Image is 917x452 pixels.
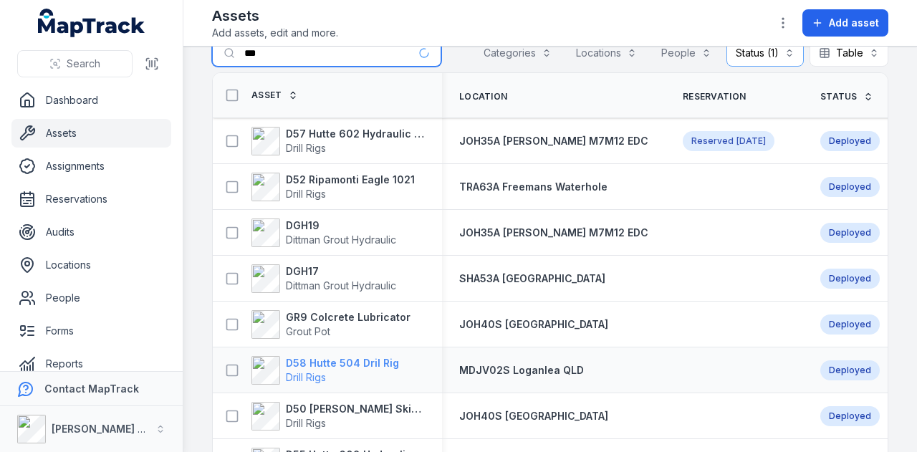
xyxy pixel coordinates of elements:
span: JOH40S [GEOGRAPHIC_DATA] [459,410,608,422]
div: Deployed [820,177,880,197]
div: Deployed [820,360,880,380]
time: 13/10/2025, 12:00:00 am [736,135,766,147]
a: SHA53A [GEOGRAPHIC_DATA] [459,271,605,286]
div: Deployed [820,269,880,289]
strong: Contact MapTrack [44,383,139,395]
span: Drill Rigs [286,371,326,383]
a: Reservations [11,185,171,213]
a: Asset [251,90,298,101]
strong: D57 Hutte 602 Hydraulic Crawler Drill [286,127,425,141]
a: JOH40S [GEOGRAPHIC_DATA] [459,409,608,423]
button: Categories [474,39,561,67]
span: JOH35A [PERSON_NAME] M7M12 EDC [459,135,648,147]
a: JOH40S [GEOGRAPHIC_DATA] [459,317,608,332]
strong: [PERSON_NAME] Group [52,423,169,435]
a: D50 [PERSON_NAME] Skid Mounted Drilling UnitDrill Rigs [251,402,425,431]
strong: DGH17 [286,264,396,279]
a: Dashboard [11,86,171,115]
div: Deployed [820,314,880,335]
span: Dittman Grout Hydraulic [286,234,396,246]
span: Drill Rigs [286,188,326,200]
a: MapTrack [38,9,145,37]
button: Locations [567,39,646,67]
span: Search [67,57,100,71]
button: Table [810,39,888,67]
div: Reserved [683,131,774,151]
a: D58 Hutte 504 Dril RigDrill Rigs [251,356,399,385]
a: People [11,284,171,312]
span: SHA53A [GEOGRAPHIC_DATA] [459,272,605,284]
span: JOH40S [GEOGRAPHIC_DATA] [459,318,608,330]
button: Status (1) [726,39,804,67]
div: Deployed [820,406,880,426]
strong: D58 Hutte 504 Dril Rig [286,356,399,370]
a: Locations [11,251,171,279]
a: GR9 Colcrete LubricatorGrout Pot [251,310,411,339]
a: D57 Hutte 602 Hydraulic Crawler DrillDrill Rigs [251,127,425,155]
span: Add asset [829,16,879,30]
div: Deployed [820,223,880,243]
a: Assets [11,119,171,148]
a: JOH35A [PERSON_NAME] M7M12 EDC [459,226,648,240]
a: DGH19Dittman Grout Hydraulic [251,218,396,247]
a: D52 Ripamonti Eagle 1021Drill Rigs [251,173,415,201]
button: Add asset [802,9,888,37]
span: Status [820,91,858,102]
span: Location [459,91,507,102]
a: Forms [11,317,171,345]
strong: DGH19 [286,218,396,233]
span: [DATE] [736,135,766,146]
a: Assignments [11,152,171,181]
span: Grout Pot [286,325,330,337]
strong: D52 Ripamonti Eagle 1021 [286,173,415,187]
a: Status [820,91,873,102]
a: TRA63A Freemans Waterhole [459,180,608,194]
span: Add assets, edit and more. [212,26,338,40]
span: TRA63A Freemans Waterhole [459,181,608,193]
strong: D50 [PERSON_NAME] Skid Mounted Drilling Unit [286,402,425,416]
a: Reserved[DATE] [683,131,774,151]
span: Reservation [683,91,746,102]
span: Dittman Grout Hydraulic [286,279,396,292]
h2: Assets [212,6,338,26]
button: Search [17,50,133,77]
div: Deployed [820,131,880,151]
span: Asset [251,90,282,101]
span: MDJV02S Loganlea QLD [459,364,584,376]
button: People [652,39,721,67]
a: DGH17Dittman Grout Hydraulic [251,264,396,293]
span: JOH35A [PERSON_NAME] M7M12 EDC [459,226,648,239]
span: Drill Rigs [286,142,326,154]
span: Drill Rigs [286,417,326,429]
a: Audits [11,218,171,246]
a: Reports [11,350,171,378]
a: MDJV02S Loganlea QLD [459,363,584,378]
strong: GR9 Colcrete Lubricator [286,310,411,324]
a: JOH35A [PERSON_NAME] M7M12 EDC [459,134,648,148]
